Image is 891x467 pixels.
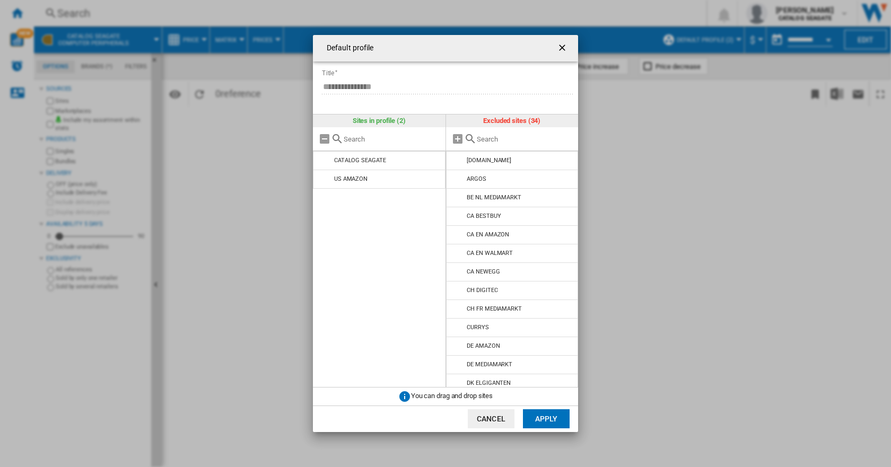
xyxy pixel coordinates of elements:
[318,133,331,145] md-icon: Remove all
[467,361,512,368] div: DE MEDIAMARKT
[313,35,578,432] md-dialog: Default profile ...
[334,175,368,182] div: US AMAZON
[467,175,486,182] div: ARGOS
[467,380,511,386] div: DK ELGIGANTEN
[451,133,464,145] md-icon: Add all
[467,231,509,238] div: CA EN AMAZON
[553,38,574,59] button: getI18NText('BUTTONS.CLOSE_DIALOG')
[467,268,500,275] div: CA NEWEGG
[467,287,497,294] div: CH DIGITEC
[467,213,501,219] div: CA BESTBUY
[411,392,493,400] span: You can drag and drop sites
[557,42,570,55] ng-md-icon: getI18NText('BUTTONS.CLOSE_DIALOG')
[467,157,511,164] div: [DOMAIN_NAME]
[313,114,445,127] div: Sites in profile (2)
[344,135,440,143] input: Search
[467,305,521,312] div: CH FR MEDIAMARKT
[334,157,386,164] div: CATALOG SEAGATE
[467,250,513,257] div: CA EN WALMART
[446,114,579,127] div: Excluded sites (34)
[467,194,521,201] div: BE NL MEDIAMARKT
[468,409,514,428] button: Cancel
[321,43,374,54] h4: Default profile
[477,135,573,143] input: Search
[523,409,570,428] button: Apply
[467,342,500,349] div: DE AMAZON
[467,324,488,331] div: CURRYS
